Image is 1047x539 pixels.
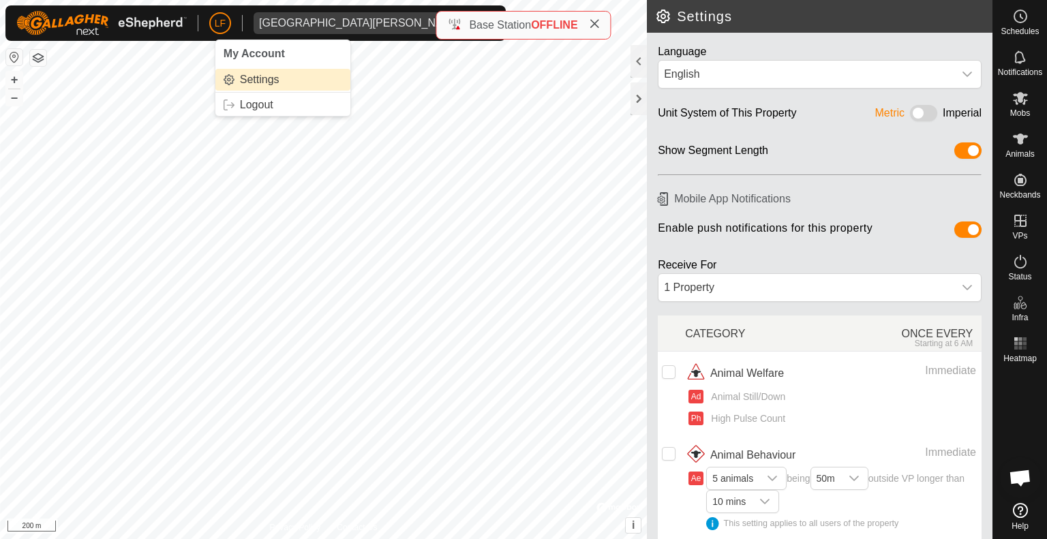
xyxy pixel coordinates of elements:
[215,94,350,116] a: Logout
[658,105,796,126] div: Unit System of This Property
[664,66,948,82] div: English
[658,61,954,88] span: English
[270,521,321,534] a: Privacy Policy
[1012,313,1028,322] span: Infra
[337,521,377,534] a: Contact Us
[658,44,982,60] div: Language
[1003,354,1037,363] span: Heatmap
[954,61,981,88] div: dropdown trigger
[626,518,641,533] button: i
[6,89,22,106] button: –
[706,412,785,426] span: High Pulse Count
[215,69,350,91] a: Settings
[685,444,707,466] img: animal behaviour icon
[655,8,992,25] h2: Settings
[658,221,872,243] span: Enable push notifications for this property
[658,274,954,301] div: 1 Property
[706,473,976,530] span: being outside VP longer than
[811,467,840,489] span: 50m
[993,497,1047,536] a: Help
[855,444,976,461] div: Immediate
[706,390,785,404] span: Animal Still/Down
[706,517,976,530] div: This setting applies to all users of the property
[707,467,759,489] span: 5 animals
[215,16,226,31] span: LF
[943,105,982,126] div: Imperial
[652,187,987,211] h6: Mobile App Notifications
[1008,273,1031,281] span: Status
[688,412,703,425] button: Ph
[834,318,982,348] div: ONCE EVERY
[658,259,716,271] label: Receive For
[1012,522,1029,530] span: Help
[259,18,462,29] div: [GEOGRAPHIC_DATA][PERSON_NAME]
[834,339,973,348] div: Starting at 6 AM
[710,447,795,463] span: Animal Behaviour
[6,72,22,88] button: +
[875,105,905,126] div: Metric
[1001,27,1039,35] span: Schedules
[759,467,786,489] div: dropdown trigger
[688,472,703,485] button: Ae
[1005,150,1035,158] span: Animals
[685,318,833,348] div: CATEGORY
[1000,457,1041,498] div: Open chat
[998,68,1042,76] span: Notifications
[254,12,468,34] span: East Wendland
[6,49,22,65] button: Reset Map
[658,142,768,164] div: Show Segment Length
[840,467,868,489] div: dropdown trigger
[632,519,635,531] span: i
[469,19,531,31] span: Base Station
[240,99,273,110] span: Logout
[1010,109,1030,117] span: Mobs
[999,191,1040,199] span: Neckbands
[16,11,187,35] img: Gallagher Logo
[707,491,751,512] span: 10 mins
[240,74,279,85] span: Settings
[224,48,285,59] span: My Account
[710,365,784,382] span: Animal Welfare
[751,491,778,512] div: dropdown trigger
[855,363,976,379] div: Immediate
[30,50,46,66] button: Map Layers
[688,390,703,403] button: Ad
[1012,232,1027,240] span: VPs
[685,363,707,384] img: animal welfare icon
[531,19,577,31] span: OFFLINE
